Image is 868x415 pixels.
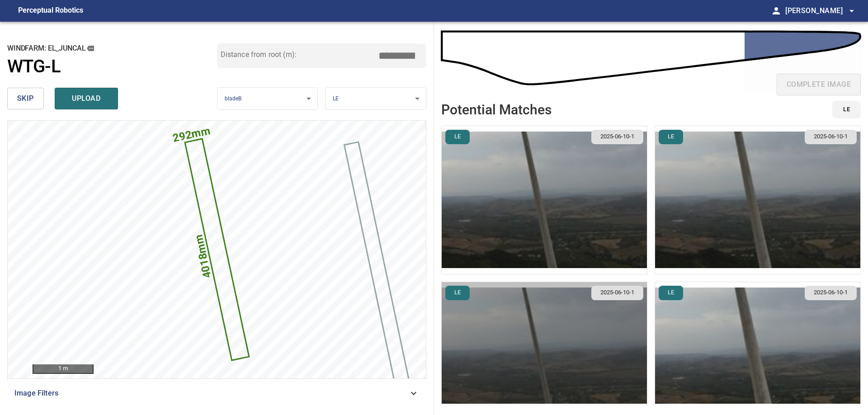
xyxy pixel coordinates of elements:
span: [PERSON_NAME] [785,5,857,17]
text: 4018mm [192,233,214,279]
label: Distance from root (m): [221,51,297,58]
h2: windfarm: El_Juncal [7,43,217,53]
button: LE [445,130,470,144]
span: LE [333,95,339,102]
figcaption: Perceptual Robotics [18,4,83,18]
text: 292mm [172,124,212,145]
span: 2025-06-10-1 [808,132,853,141]
span: LE [662,288,679,297]
span: 2025-06-10-1 [595,132,640,141]
button: LE [445,286,470,300]
button: LE [659,286,683,300]
h2: Potential Matches [441,102,552,117]
span: LE [449,288,466,297]
div: id [827,101,861,118]
button: copy message details [85,43,95,53]
span: 2025-06-10-1 [808,288,853,297]
button: skip [7,88,44,109]
button: [PERSON_NAME] [782,2,857,20]
span: person [771,5,782,16]
div: LE [325,87,426,110]
span: skip [17,92,34,105]
span: upload [65,92,108,105]
span: 2025-06-10-1 [595,288,640,297]
h1: WTG-L [7,56,61,77]
div: Image Filters [7,382,426,404]
button: upload [55,88,118,109]
a: WTG-L [7,56,217,77]
span: Image Filters [14,388,408,399]
button: LE [832,101,861,118]
span: arrow_drop_down [846,5,857,16]
span: LE [449,132,466,141]
img: El_Juncal/WTG-L/2025-06-10-1/2025-06-10-1/inspectionData/image68wp74.jpg [442,126,647,274]
span: LE [843,104,850,115]
img: El_Juncal/WTG-L/2025-06-10-1/2025-06-10-1/inspectionData/image67wp73.jpg [655,126,860,274]
span: LE [662,132,679,141]
div: bladeB [217,87,318,110]
button: LE [659,130,683,144]
span: bladeB [225,95,242,102]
